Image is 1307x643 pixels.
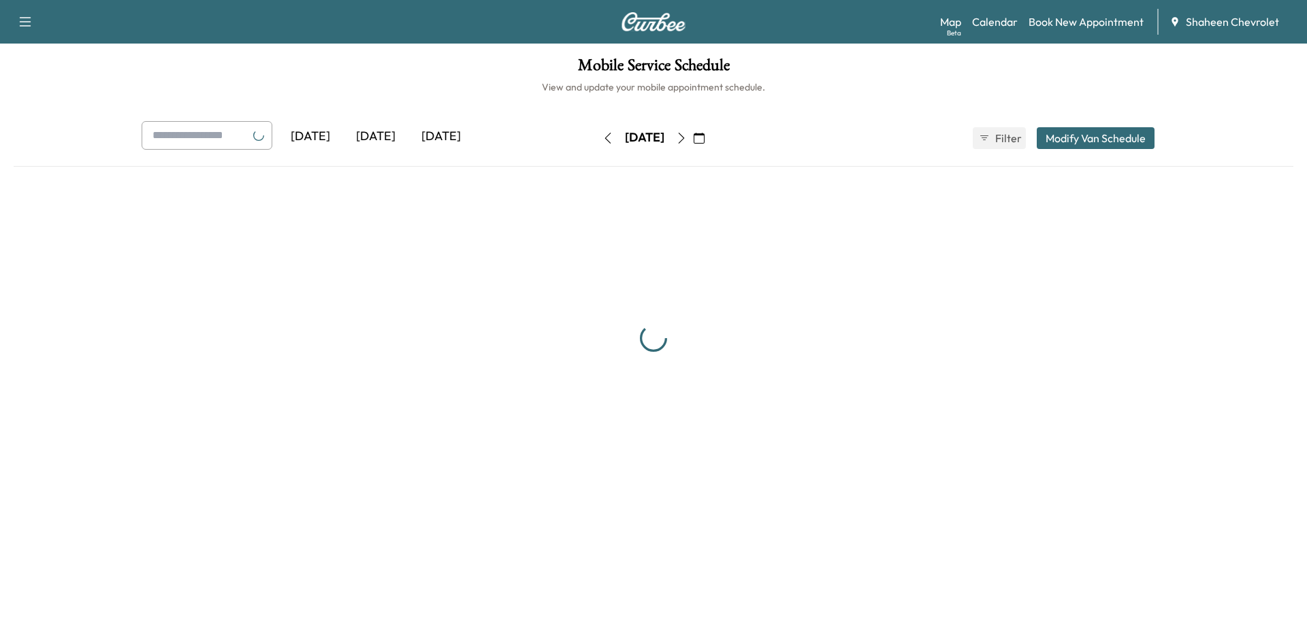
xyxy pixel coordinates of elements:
img: Curbee Logo [621,12,686,31]
span: Shaheen Chevrolet [1186,14,1279,30]
a: Calendar [972,14,1018,30]
h6: View and update your mobile appointment schedule. [14,80,1293,94]
div: [DATE] [278,121,343,152]
button: Filter [973,127,1026,149]
h1: Mobile Service Schedule [14,57,1293,80]
a: MapBeta [940,14,961,30]
a: Book New Appointment [1029,14,1144,30]
div: [DATE] [625,129,664,146]
div: [DATE] [408,121,474,152]
span: Filter [995,130,1020,146]
div: Beta [947,28,961,38]
button: Modify Van Schedule [1037,127,1155,149]
div: [DATE] [343,121,408,152]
